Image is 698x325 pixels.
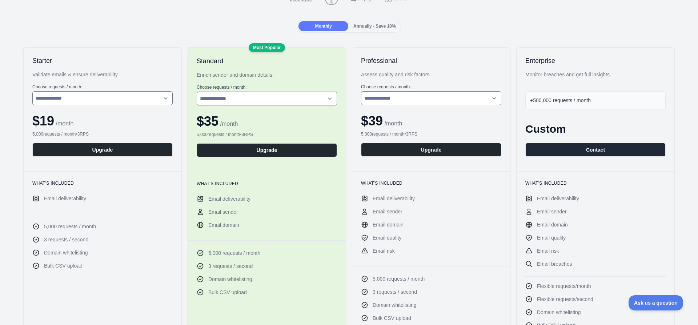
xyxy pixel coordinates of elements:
[361,113,383,128] span: $ 39
[361,131,501,137] div: 5,000 requests / month • 3 RPS
[383,120,402,127] span: / month
[525,143,666,157] button: Contact
[629,295,683,310] iframe: Toggle Customer Support
[525,123,566,135] span: Custom
[361,143,501,157] button: Upgrade
[197,143,337,157] button: Upgrade
[197,132,337,137] div: 5,000 requests / month • 3 RPS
